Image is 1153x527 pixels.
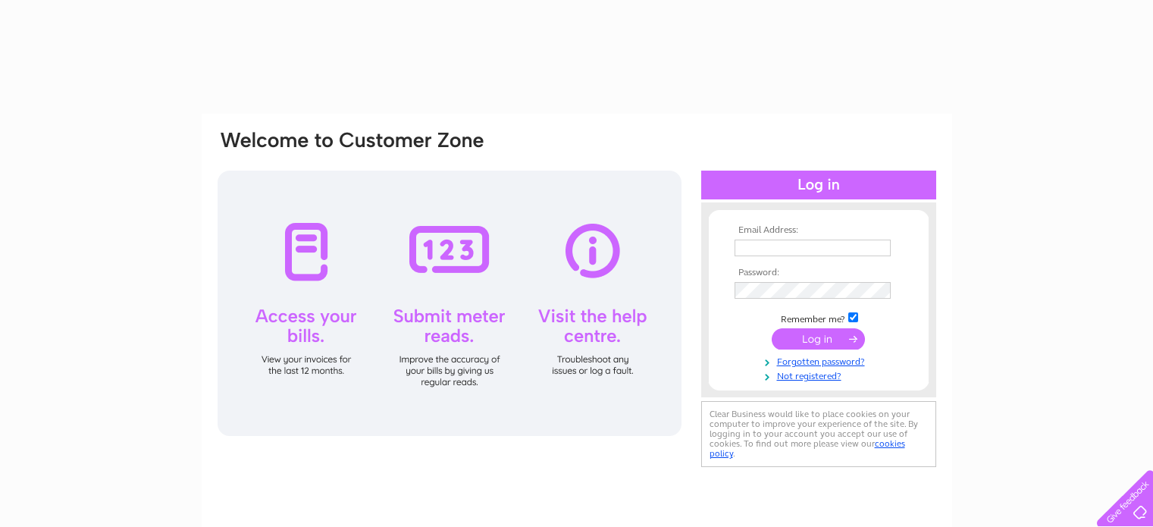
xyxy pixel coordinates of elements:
input: Submit [772,328,865,350]
a: Not registered? [735,368,907,382]
a: cookies policy [710,438,905,459]
a: Forgotten password? [735,353,907,368]
th: Password: [731,268,907,278]
th: Email Address: [731,225,907,236]
div: Clear Business would like to place cookies on your computer to improve your experience of the sit... [701,401,936,467]
td: Remember me? [731,310,907,325]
